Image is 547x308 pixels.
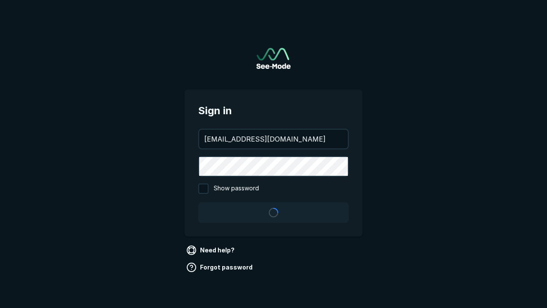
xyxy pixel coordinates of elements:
a: Need help? [185,243,238,257]
a: Forgot password [185,261,256,274]
img: See-Mode Logo [256,48,291,69]
span: Sign in [198,103,349,118]
span: Show password [214,184,259,194]
a: Go to sign in [256,48,291,69]
input: your@email.com [199,130,348,148]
